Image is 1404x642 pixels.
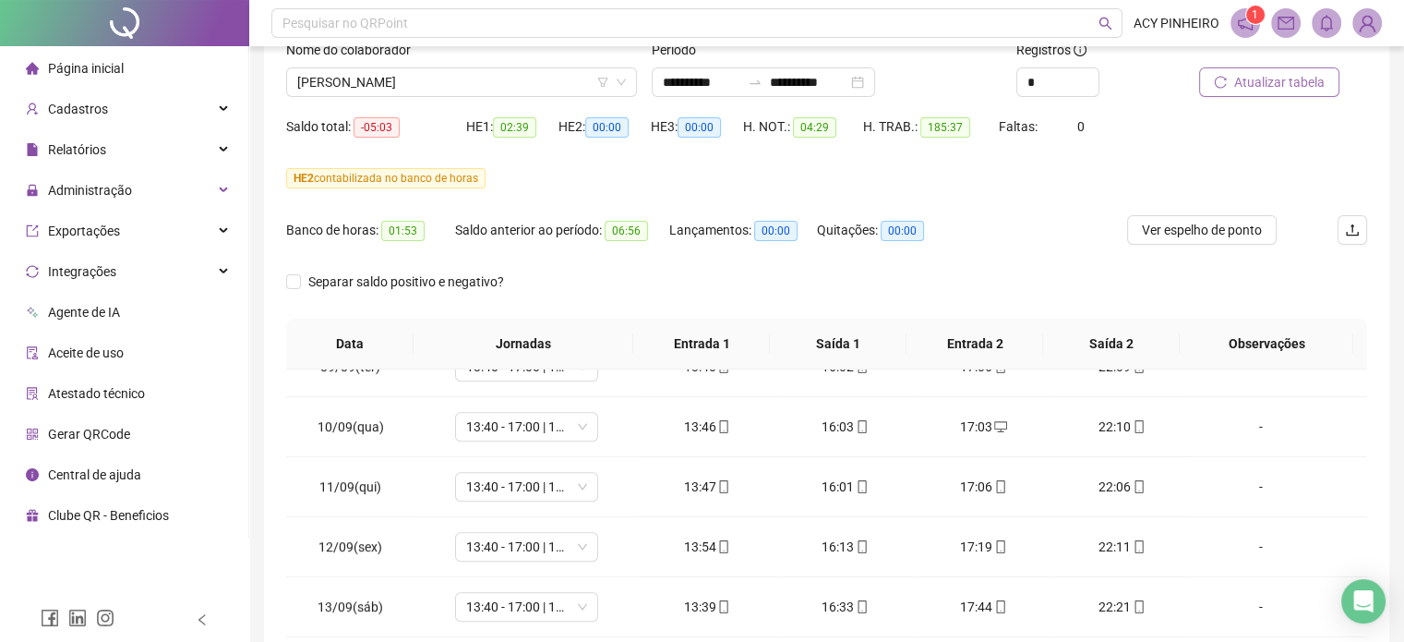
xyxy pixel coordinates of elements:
span: down [616,77,627,88]
th: Entrada 1 [633,319,770,369]
span: Separar saldo positivo e negativo? [301,272,511,292]
span: home [26,62,39,75]
div: 17:06 [930,477,1038,497]
span: desktop [992,420,1007,433]
span: Clube QR - Beneficios [48,508,169,523]
div: - [1206,477,1314,497]
span: mobile [992,480,1007,493]
span: solution [26,387,39,400]
span: mobile [854,540,869,553]
span: 00:00 [754,221,798,241]
button: Ver espelho de ponto [1127,215,1277,245]
span: 02:39 [493,117,536,138]
div: - [1206,417,1314,437]
div: Banco de horas: [286,220,455,241]
div: 13:39 [653,597,762,617]
div: Quitações: [817,220,952,241]
span: 10/09(qua) [318,419,384,434]
span: search [1098,17,1112,30]
div: 17:19 [930,537,1038,557]
button: Atualizar tabela [1199,67,1339,97]
span: Gerar QRCode [48,427,130,442]
div: 17:03 [930,417,1038,437]
span: upload [1345,223,1360,237]
span: qrcode [26,428,39,441]
span: mobile [715,540,730,553]
div: H. NOT.: [743,116,863,138]
span: filter [597,77,608,88]
div: Saldo anterior ao período: [455,220,669,241]
span: mobile [1131,480,1146,493]
span: mail [1278,15,1294,31]
span: mobile [992,540,1007,553]
div: 22:10 [1068,417,1177,437]
div: Lançamentos: [669,220,817,241]
span: mobile [1131,540,1146,553]
span: Ver espelho de ponto [1142,220,1262,240]
span: mobile [992,600,1007,613]
span: audit [26,346,39,359]
div: 16:33 [791,597,900,617]
span: export [26,224,39,237]
span: reload [1214,76,1227,89]
span: gift [26,509,39,522]
div: HE 1: [466,116,558,138]
th: Jornadas [414,319,633,369]
span: 13:40 - 17:00 | 18:00 - 22:00 [466,413,587,441]
span: mobile [1131,420,1146,433]
div: Open Intercom Messenger [1341,579,1386,624]
div: - [1206,537,1314,557]
span: info-circle [26,468,39,481]
span: sync [26,265,39,278]
div: 22:11 [1068,537,1177,557]
th: Saída 2 [1043,319,1180,369]
span: 00:00 [585,117,629,138]
th: Observações [1180,319,1353,369]
span: 04:29 [793,117,836,138]
span: notification [1237,15,1254,31]
th: Saída 1 [770,319,906,369]
span: left [196,613,209,626]
span: 01:53 [381,221,425,241]
div: 13:47 [653,477,762,497]
span: contabilizada no banco de horas [286,168,486,188]
span: Registros [1016,40,1086,60]
span: Página inicial [48,61,124,76]
span: Central de ajuda [48,467,141,482]
span: Cadastros [48,102,108,116]
sup: 1 [1246,6,1265,24]
span: mobile [715,420,730,433]
span: 13:40 - 17:00 | 18:00 - 22:00 [466,533,587,561]
span: Aceite de uso [48,345,124,360]
span: Integrações [48,264,116,279]
span: 185:37 [920,117,970,138]
span: mobile [715,600,730,613]
div: - [1206,597,1314,617]
th: Data [286,319,414,369]
span: Agente de IA [48,305,120,320]
div: 13:54 [653,537,762,557]
span: mobile [854,600,869,613]
span: 00:00 [678,117,721,138]
span: 12/09(sex) [318,539,382,554]
span: bell [1318,15,1335,31]
span: Faltas: [999,119,1040,134]
span: 06:56 [605,221,648,241]
div: 13:46 [653,417,762,437]
span: ACY PINHEIRO [1134,13,1219,33]
span: Atestado técnico [48,386,145,401]
span: 0 [1077,119,1085,134]
span: HE 2 [294,172,314,185]
span: 11/09(qui) [319,479,381,494]
div: HE 3: [651,116,743,138]
span: user-add [26,103,39,115]
span: GABRIEL ALVES DA ROSA [297,68,626,96]
span: 13:40 - 17:00 | 18:00 - 22:00 [466,473,587,501]
span: 1 [1252,8,1258,21]
label: Nome do colaborador [286,40,423,60]
span: mobile [854,420,869,433]
div: 16:01 [791,477,900,497]
img: 88575 [1353,9,1381,37]
div: 22:06 [1068,477,1177,497]
span: lock [26,184,39,197]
